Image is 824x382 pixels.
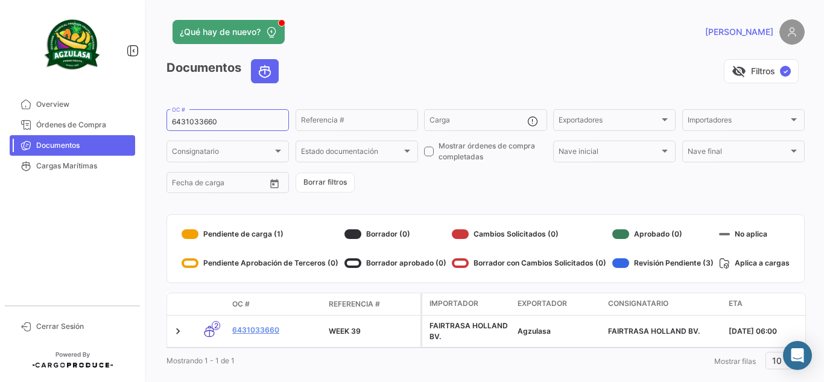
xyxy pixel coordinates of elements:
[608,298,668,309] span: Consignatario
[559,118,659,126] span: Exportadores
[36,161,130,171] span: Cargas Marítimas
[559,149,659,158] span: Nave inicial
[714,357,756,366] span: Mostrar filas
[452,224,606,244] div: Cambios Solicitados (0)
[232,325,319,336] a: 6431033660
[422,293,513,315] datatable-header-cell: Importador
[603,293,724,315] datatable-header-cell: Consignatario
[10,135,135,156] a: Documentos
[518,298,567,309] span: Exportador
[429,320,508,342] div: FAIRTRASA HOLLAND BV.
[779,19,805,45] img: placeholder-user.png
[344,224,446,244] div: Borrador (0)
[10,94,135,115] a: Overview
[180,26,261,38] span: ¿Qué hay de nuevo?
[732,64,746,78] span: visibility_off
[265,174,284,193] button: Open calendar
[173,20,285,44] button: ¿Qué hay de nuevo?
[688,118,788,126] span: Importadores
[612,253,714,273] div: Revisión Pendiente (3)
[513,293,603,315] datatable-header-cell: Exportador
[10,156,135,176] a: Cargas Marítimas
[227,294,324,314] datatable-header-cell: OC #
[688,149,788,158] span: Nave final
[10,115,135,135] a: Órdenes de Compra
[172,325,184,337] a: Expand/Collapse Row
[166,356,235,365] span: Mostrando 1 - 1 de 1
[518,326,598,337] div: Agzulasa
[36,119,130,130] span: Órdenes de Compra
[212,321,220,330] span: 2
[36,99,130,110] span: Overview
[36,140,130,151] span: Documentos
[182,224,338,244] div: Pendiente de carga (1)
[202,180,247,189] input: Hasta
[42,14,103,75] img: agzulasa-logo.png
[252,60,278,83] button: Ocean
[780,66,791,77] span: ✓
[329,326,416,337] div: WEEK 39
[724,59,799,83] button: visibility_offFiltros✓
[329,299,380,310] span: Referencia #
[344,253,446,273] div: Borrador aprobado (0)
[182,253,338,273] div: Pendiente Aprobación de Terceros (0)
[719,253,790,273] div: Aplica a cargas
[301,149,402,158] span: Estado documentación
[166,59,282,83] h3: Documentos
[783,341,812,370] div: Abrir Intercom Messenger
[724,293,814,315] datatable-header-cell: ETA
[172,180,194,189] input: Desde
[452,253,606,273] div: Borrador con Cambios Solicitados (0)
[324,294,420,314] datatable-header-cell: Referencia #
[705,26,773,38] span: [PERSON_NAME]
[729,326,810,337] div: [DATE] 06:00
[296,173,355,193] button: Borrar filtros
[729,298,743,309] span: ETA
[36,321,130,332] span: Cerrar Sesión
[608,326,700,336] span: FAIRTRASA HOLLAND BV.
[772,355,782,366] span: 10
[612,224,714,244] div: Aprobado (0)
[719,224,790,244] div: No aplica
[232,299,250,310] span: OC #
[439,141,547,162] span: Mostrar órdenes de compra completadas
[172,149,273,158] span: Consignatario
[429,298,478,309] span: Importador
[191,299,227,309] datatable-header-cell: Modo de Transporte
